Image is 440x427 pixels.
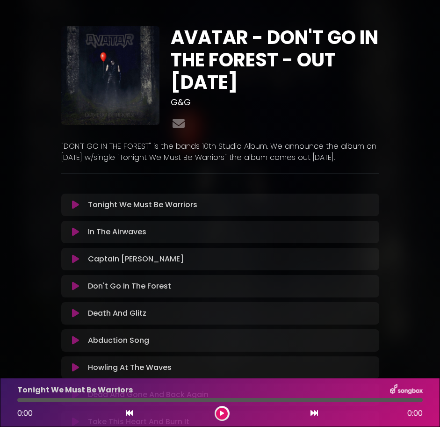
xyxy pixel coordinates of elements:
[17,408,33,419] span: 0:00
[61,26,160,125] img: F2dxkizfSxmxPj36bnub
[17,384,133,396] p: Tonight We Must Be Warriors
[88,362,172,373] p: Howling At The Waves
[407,408,423,419] span: 0:00
[88,253,184,265] p: Captain [PERSON_NAME]
[88,226,146,238] p: In The Airwaves
[171,97,379,108] h3: G&G
[390,384,423,396] img: songbox-logo-white.png
[88,335,149,346] p: Abduction Song
[61,141,379,163] p: "DON'T GO IN THE FOREST" is the bands 10th Studio Album. We announce the album on [DATE] w/single...
[88,199,197,210] p: Tonight We Must Be Warriors
[88,308,146,319] p: Death And Glitz
[171,26,379,94] h1: AVATAR - DON'T GO IN THE FOREST - OUT [DATE]
[88,281,171,292] p: Don't Go In The Forest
